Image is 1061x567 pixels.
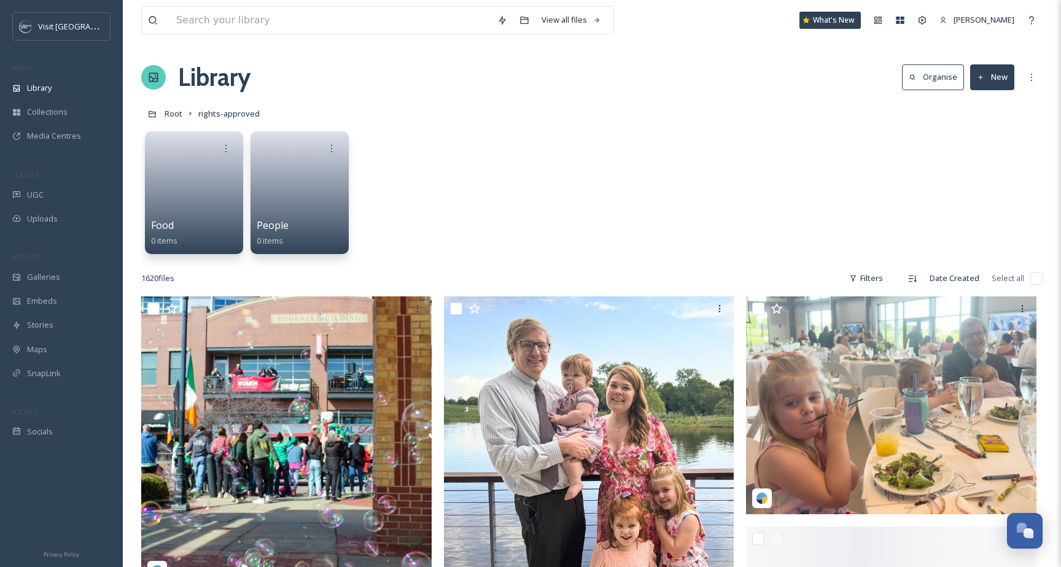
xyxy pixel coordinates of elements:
[12,407,37,416] span: SOCIALS
[12,63,34,72] span: MEDIA
[178,59,251,96] a: Library
[165,106,182,121] a: Root
[902,64,964,90] button: Organise
[27,189,44,201] span: UGC
[12,170,39,179] span: COLLECT
[970,64,1014,90] button: New
[257,218,289,232] span: People
[1007,513,1043,549] button: Open Chat
[799,12,861,29] a: What's New
[165,108,182,119] span: Root
[992,272,1024,284] span: Select all
[20,20,32,33] img: c3es6xdrejuflcaqpovn.png
[44,550,79,558] span: Privacy Policy
[44,546,79,561] a: Privacy Policy
[27,319,53,331] span: Stories
[151,235,177,246] span: 0 items
[27,344,47,355] span: Maps
[27,82,52,94] span: Library
[257,235,283,246] span: 0 items
[198,106,260,121] a: rights-approved
[257,220,289,246] a: People0 items
[843,266,889,290] div: Filters
[756,492,768,504] img: snapsea-logo.png
[27,295,57,307] span: Embeds
[141,272,174,284] span: 1620 file s
[27,368,61,379] span: SnapLink
[27,271,60,283] span: Galleries
[198,108,260,119] span: rights-approved
[151,218,174,232] span: Food
[923,266,985,290] div: Date Created
[954,14,1014,25] span: [PERSON_NAME]
[902,64,970,90] a: Organise
[746,296,1036,514] img: c535f160-7d2c-af94-9d74-6157b870913a.jpg
[170,7,491,34] input: Search your library
[535,8,607,32] a: View all files
[12,252,41,261] span: WIDGETS
[27,106,68,118] span: Collections
[151,220,177,246] a: Food0 items
[38,20,133,32] span: Visit [GEOGRAPHIC_DATA]
[27,130,81,142] span: Media Centres
[27,213,58,225] span: Uploads
[933,8,1020,32] a: [PERSON_NAME]
[27,426,53,438] span: Socials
